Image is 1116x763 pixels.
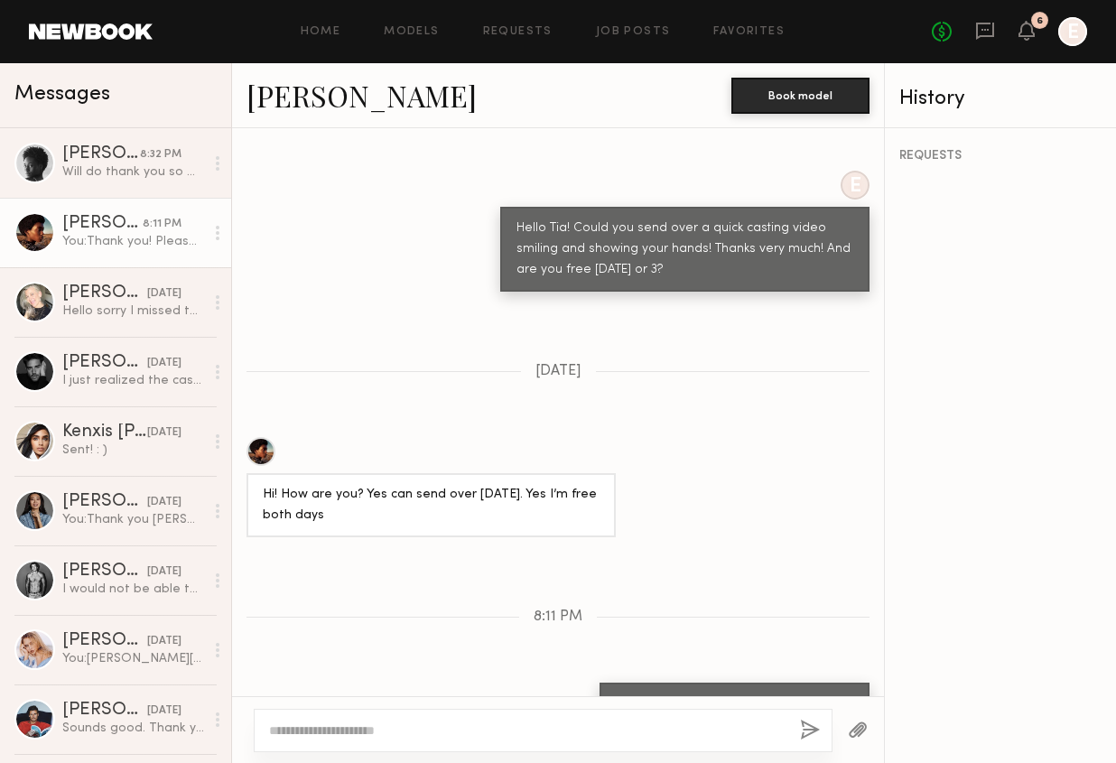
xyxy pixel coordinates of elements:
[62,423,147,442] div: Kenxis [PERSON_NAME]
[147,494,181,511] div: [DATE]
[384,26,439,38] a: Models
[62,581,204,598] div: I would not be able to do indefinite eCom usage but would love to help out with the content! How ...
[263,485,600,526] div: Hi! How are you? Yes can send over [DATE]. Yes I’m free both days
[899,88,1102,109] div: History
[62,215,143,233] div: [PERSON_NAME]
[62,284,147,302] div: [PERSON_NAME]
[731,78,870,114] button: Book model
[62,163,204,181] div: Will do thank you so much :)
[62,702,147,720] div: [PERSON_NAME]
[62,302,204,320] div: Hello sorry I missed this. Let me know if there are shoots in the future!
[301,26,341,38] a: Home
[147,285,181,302] div: [DATE]
[534,609,582,625] span: 8:11 PM
[62,632,147,650] div: [PERSON_NAME]
[62,493,147,511] div: [PERSON_NAME]
[616,694,853,715] div: Thank you! Please send when you can :)
[731,87,870,102] a: Book model
[1058,17,1087,46] a: E
[62,145,140,163] div: [PERSON_NAME]
[147,424,181,442] div: [DATE]
[147,563,181,581] div: [DATE]
[62,650,204,667] div: You: [PERSON_NAME][EMAIL_ADDRESS][DOMAIN_NAME] thanks!
[140,146,181,163] div: 8:32 PM
[62,720,204,737] div: Sounds good. Thank you!
[62,511,204,528] div: You: Thank you [PERSON_NAME]!
[147,355,181,372] div: [DATE]
[147,703,181,720] div: [DATE]
[246,76,477,115] a: [PERSON_NAME]
[62,233,204,250] div: You: Thank you! Please send when you can :)
[535,364,581,379] span: [DATE]
[147,633,181,650] div: [DATE]
[143,216,181,233] div: 8:11 PM
[62,442,204,459] div: Sent! : )
[1037,16,1043,26] div: 6
[899,150,1102,163] div: REQUESTS
[62,372,204,389] div: I just realized the casting video never sent, there was an uploading issue. I had no idea.
[14,84,110,105] span: Messages
[516,219,853,281] div: Hello Tia! Could you send over a quick casting video smiling and showing your hands! Thanks very ...
[62,354,147,372] div: [PERSON_NAME]
[483,26,553,38] a: Requests
[713,26,785,38] a: Favorites
[596,26,671,38] a: Job Posts
[62,563,147,581] div: [PERSON_NAME]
